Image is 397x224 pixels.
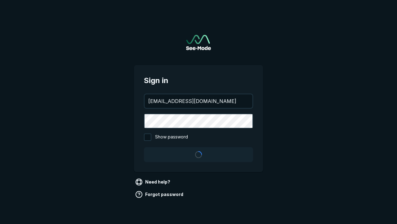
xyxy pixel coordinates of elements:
img: See-Mode Logo [186,35,211,50]
a: Go to sign in [186,35,211,50]
a: Forgot password [134,189,186,199]
input: your@email.com [145,94,252,108]
span: Show password [155,133,188,141]
span: Sign in [144,75,253,86]
a: Need help? [134,177,173,187]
